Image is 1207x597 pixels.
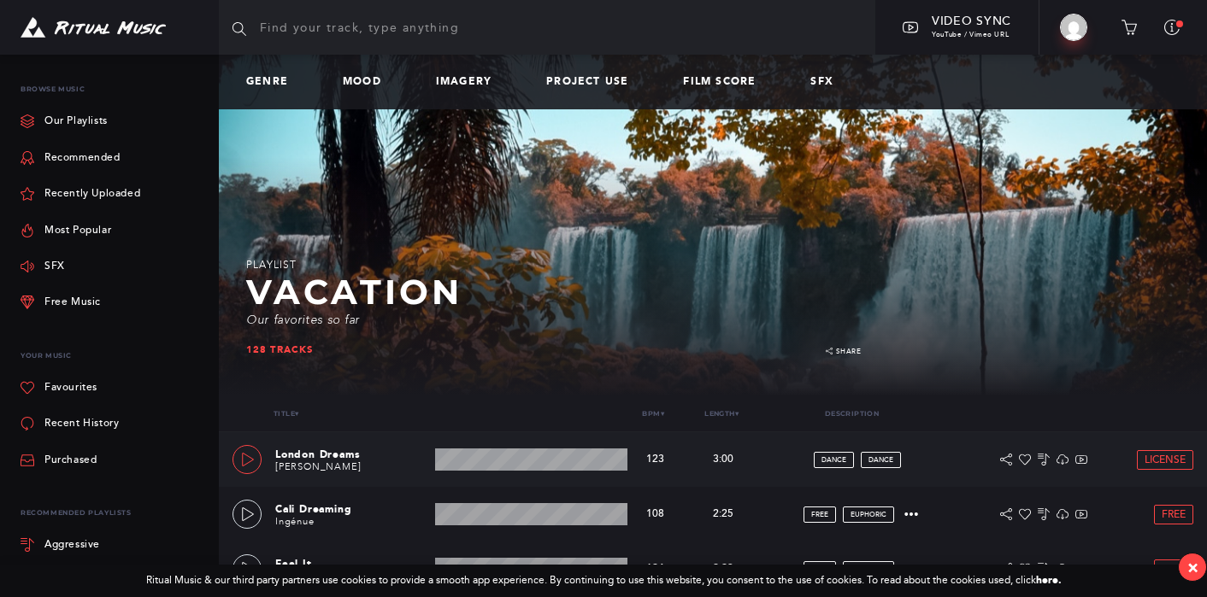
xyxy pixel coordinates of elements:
[21,140,121,176] a: Recommended
[21,17,166,38] img: Ritual Music
[343,76,395,88] a: Mood
[704,409,739,418] a: Length
[546,76,642,88] a: Project Use
[661,410,664,418] span: ▾
[21,212,111,248] a: Most Popular
[275,447,428,462] p: London Dreams
[1036,574,1062,586] a: here.
[21,442,97,478] a: Purchased
[246,259,297,271] span: Playlist
[246,344,819,355] div: 128 tracks
[756,410,948,418] p: Description
[932,14,1011,28] span: Video Sync
[21,370,97,406] a: Favourites
[689,452,757,467] p: 3:00
[642,409,664,418] a: Bpm
[21,342,205,370] p: Your Music
[683,76,769,88] a: Film Score
[246,272,868,312] h2: Vacation
[274,409,298,418] a: Title
[634,454,675,465] p: 123
[21,527,205,563] a: Aggressive
[1187,558,1198,577] div: ×
[21,249,65,284] a: SFX
[21,103,108,139] a: Our Playlists
[1060,14,1087,41] img: Michael Brewer
[21,176,140,212] a: Recently Uploaded
[21,75,205,103] p: Browse Music
[689,506,757,522] p: 2:25
[932,31,1009,38] span: YouTube / Vimeo URL
[21,406,119,442] a: Recent History
[811,511,828,518] span: FREE
[1162,564,1186,575] span: Free
[735,410,739,418] span: ▾
[275,556,428,571] p: Feel It
[146,575,1062,587] div: Ritual Music & our third party partners use cookies to provide a smooth app experience. By contin...
[634,563,675,575] p: 124
[1162,509,1186,520] span: Free
[689,561,757,577] p: 2:29
[44,540,100,550] div: Aggressive
[851,511,886,518] span: euphoric
[275,501,428,517] p: Cali Dreaming
[634,508,675,520] p: 108
[804,506,836,523] a: FREE
[246,313,360,327] span: Our favorites so far
[21,499,205,527] div: Recommended Playlists
[826,348,862,355] a: Share
[821,456,846,464] span: dance
[1145,454,1186,465] span: License
[275,461,361,472] a: [PERSON_NAME]
[295,410,298,418] span: ▾
[868,456,893,464] span: dance
[436,76,505,88] a: Imagery
[810,76,847,88] a: SFX
[804,561,836,577] a: FREE
[275,516,315,527] a: Ingénue
[21,284,101,320] a: Free Music
[246,76,302,88] a: Genre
